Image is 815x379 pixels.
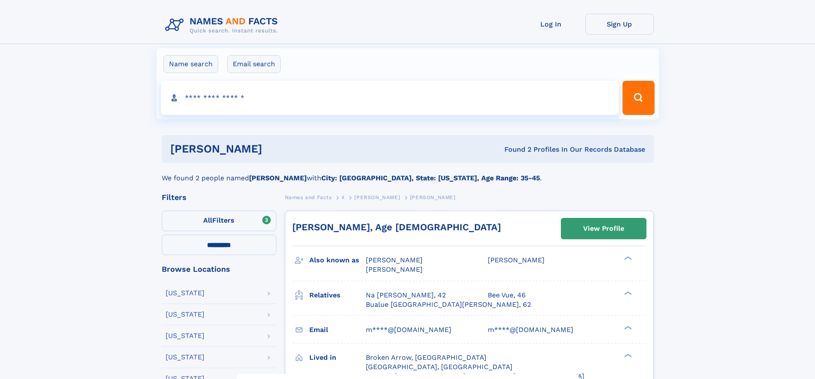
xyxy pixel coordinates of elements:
input: search input [161,81,619,115]
h3: Lived in [309,350,366,365]
b: [PERSON_NAME] [249,174,307,182]
span: X [341,194,345,200]
div: We found 2 people named with . [162,163,654,183]
h1: [PERSON_NAME] [170,144,383,154]
div: Found 2 Profiles In Our Records Database [383,145,645,154]
div: Browse Locations [162,265,276,273]
div: ❯ [622,290,632,296]
h3: Email [309,323,366,337]
a: [PERSON_NAME], Age [DEMOGRAPHIC_DATA] [292,222,501,232]
span: [PERSON_NAME] [354,194,400,200]
div: [US_STATE] [166,290,204,297]
label: Name search [163,55,218,73]
a: Sign Up [585,14,654,35]
span: [PERSON_NAME] [366,256,423,264]
b: City: [GEOGRAPHIC_DATA], State: [US_STATE], Age Range: 35-45 [321,174,540,182]
a: Bee Vue, 46 [488,291,526,300]
div: ❯ [622,256,632,261]
label: Filters [162,211,276,231]
div: [US_STATE] [166,354,204,361]
div: [US_STATE] [166,332,204,339]
a: Bualue [GEOGRAPHIC_DATA][PERSON_NAME], 62 [366,300,531,309]
button: Search Button [622,81,654,115]
span: [GEOGRAPHIC_DATA], [GEOGRAPHIC_DATA] [366,363,513,371]
a: View Profile [561,218,646,239]
span: Broken Arrow, [GEOGRAPHIC_DATA] [366,353,486,361]
a: Log In [517,14,585,35]
div: View Profile [583,219,624,238]
a: Na [PERSON_NAME], 42 [366,291,446,300]
label: Email search [227,55,281,73]
span: All [203,216,212,224]
a: X [341,192,345,203]
div: [US_STATE] [166,311,204,318]
div: ❯ [622,353,632,358]
span: [PERSON_NAME] [488,256,545,264]
h3: Also known as [309,253,366,267]
div: Filters [162,194,276,201]
div: ❯ [622,325,632,330]
a: [PERSON_NAME] [354,192,400,203]
a: Names and Facts [285,192,332,203]
span: [PERSON_NAME] [410,194,456,200]
img: Logo Names and Facts [162,14,285,37]
span: [PERSON_NAME] [366,265,423,273]
h3: Relatives [309,288,366,303]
